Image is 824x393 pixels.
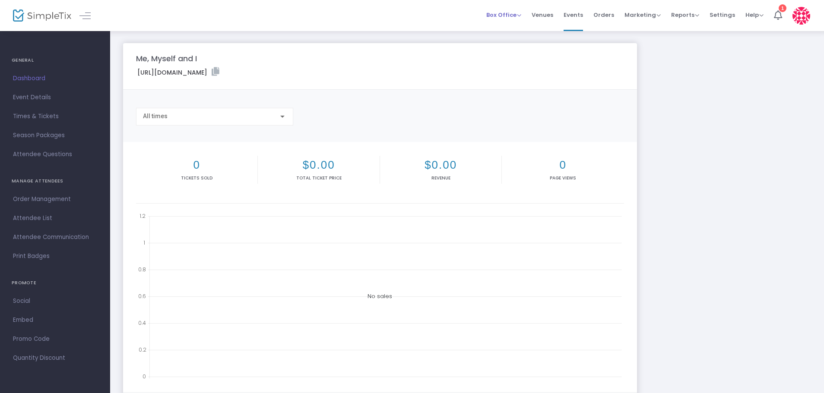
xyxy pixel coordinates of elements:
span: Promo Code [13,333,97,345]
p: Page Views [504,175,622,181]
span: Order Management [13,194,97,205]
h4: PROMOTE [12,274,98,292]
span: Help [745,11,764,19]
span: Orders [593,4,614,26]
span: Social [13,296,97,307]
h2: 0 [504,158,622,172]
label: [URL][DOMAIN_NAME] [137,67,219,77]
p: Tickets sold [138,175,256,181]
h4: GENERAL [12,52,98,69]
span: All times [143,113,168,119]
span: Dashboard [13,73,97,84]
p: Total Ticket Price [260,175,377,181]
h2: 0 [138,158,256,172]
span: Attendee Communication [13,232,97,243]
m-panel-title: Me, Myself and I [136,53,197,64]
span: Quantity Discount [13,352,97,364]
span: Season Packages [13,130,97,141]
h2: $0.00 [260,158,377,172]
span: Times & Tickets [13,111,97,122]
span: Settings [710,4,735,26]
div: 1 [779,4,786,12]
h4: MANAGE ATTENDEES [12,173,98,190]
div: No sales [136,210,624,383]
span: Marketing [624,11,661,19]
span: Reports [671,11,699,19]
span: Venues [532,4,553,26]
span: Embed [13,314,97,326]
span: Box Office [486,11,521,19]
p: Revenue [382,175,500,181]
span: Attendee Questions [13,149,97,160]
span: Print Badges [13,251,97,262]
span: Event Details [13,92,97,103]
h2: $0.00 [382,158,500,172]
span: Attendee List [13,213,97,224]
span: Events [564,4,583,26]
